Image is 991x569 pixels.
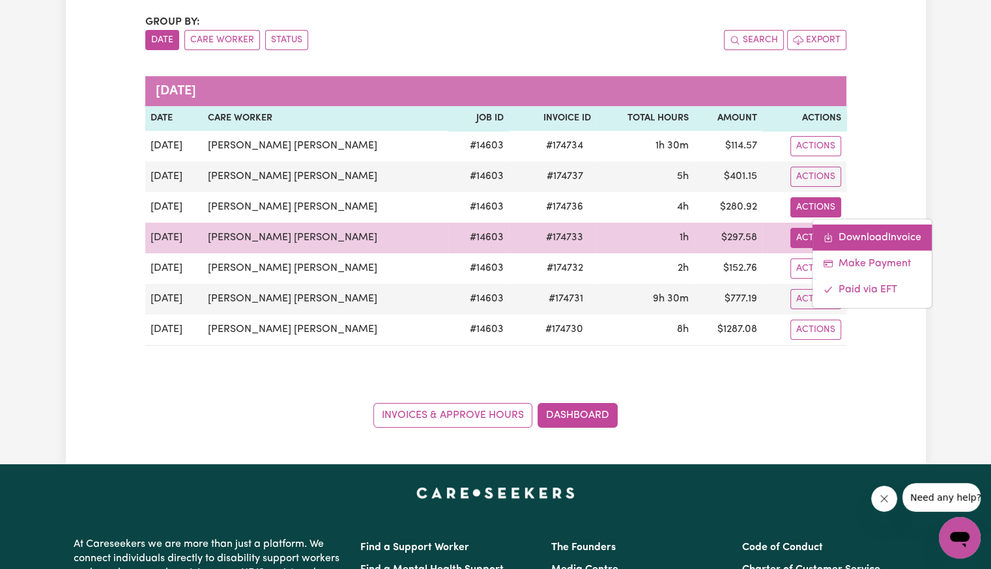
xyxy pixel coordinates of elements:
button: Actions [790,167,841,187]
button: Actions [790,197,841,217]
span: # 174730 [538,322,591,337]
a: Careseekers home page [416,488,575,498]
th: Total Hours [596,106,694,131]
td: # 14603 [448,192,509,223]
span: Need any help? [8,9,79,20]
td: # 14603 [448,223,509,253]
th: Actions [762,106,846,131]
th: Date [145,106,203,131]
td: [DATE] [145,253,203,284]
iframe: Message from company [902,483,981,512]
span: Group by: [145,17,200,27]
td: $ 297.58 [694,223,762,253]
a: Make Payment [812,250,932,276]
td: [PERSON_NAME] [PERSON_NAME] [203,161,448,192]
button: Actions [790,258,841,279]
span: # 174736 [538,199,591,215]
span: 1 hour [680,232,689,243]
th: Job ID [448,106,509,131]
td: [PERSON_NAME] [PERSON_NAME] [203,131,448,161]
td: [PERSON_NAME] [PERSON_NAME] [203,314,448,346]
td: [PERSON_NAME] [PERSON_NAME] [203,284,448,314]
td: # 14603 [448,253,509,284]
button: Search [724,30,784,50]
a: Mark invoice #174736 as paid via EFT [812,276,932,302]
iframe: Button to launch messaging window [939,517,981,559]
span: 8 hours [677,324,689,335]
span: # 174734 [538,138,591,154]
td: $ 1287.08 [694,314,762,346]
span: 2 hours [678,263,689,273]
button: Actions [790,136,841,156]
td: [DATE] [145,314,203,346]
button: Export [787,30,846,50]
span: # 174732 [539,260,591,276]
iframe: Close message [871,486,897,512]
td: [DATE] [145,161,203,192]
a: The Founders [551,542,616,553]
button: sort invoices by date [145,30,179,50]
td: [PERSON_NAME] [PERSON_NAME] [203,223,448,253]
td: $ 777.19 [694,284,762,314]
td: [PERSON_NAME] [PERSON_NAME] [203,253,448,284]
a: Code of Conduct [742,542,823,553]
button: Actions [790,289,841,309]
a: Download invoice #174736 [812,224,932,250]
td: [DATE] [145,284,203,314]
th: Invoice ID [509,106,596,131]
td: # 14603 [448,284,509,314]
span: 9 hours 30 minutes [653,294,689,304]
td: $ 152.76 [694,253,762,284]
td: [DATE] [145,223,203,253]
span: # 174733 [538,230,591,245]
td: # 14603 [448,314,509,346]
a: Find a Support Worker [360,542,469,553]
a: Invoices & Approve Hours [373,403,532,428]
td: $ 114.57 [694,131,762,161]
button: sort invoices by paid status [265,30,308,50]
span: # 174731 [541,291,591,307]
td: $ 280.92 [694,192,762,223]
th: Amount [694,106,762,131]
td: # 14603 [448,161,509,192]
button: Actions [790,228,841,248]
td: [DATE] [145,131,203,161]
span: # 174737 [539,169,591,184]
td: $ 401.15 [694,161,762,192]
span: 5 hours [677,171,689,182]
td: [DATE] [145,192,203,223]
td: [PERSON_NAME] [PERSON_NAME] [203,192,448,223]
caption: [DATE] [145,76,846,106]
a: Dashboard [538,403,618,428]
div: Actions [812,218,932,308]
button: Actions [790,320,841,340]
td: # 14603 [448,131,509,161]
th: Care Worker [203,106,448,131]
button: sort invoices by care worker [184,30,260,50]
span: 1 hour 30 minutes [655,141,689,151]
span: 4 hours [677,202,689,212]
